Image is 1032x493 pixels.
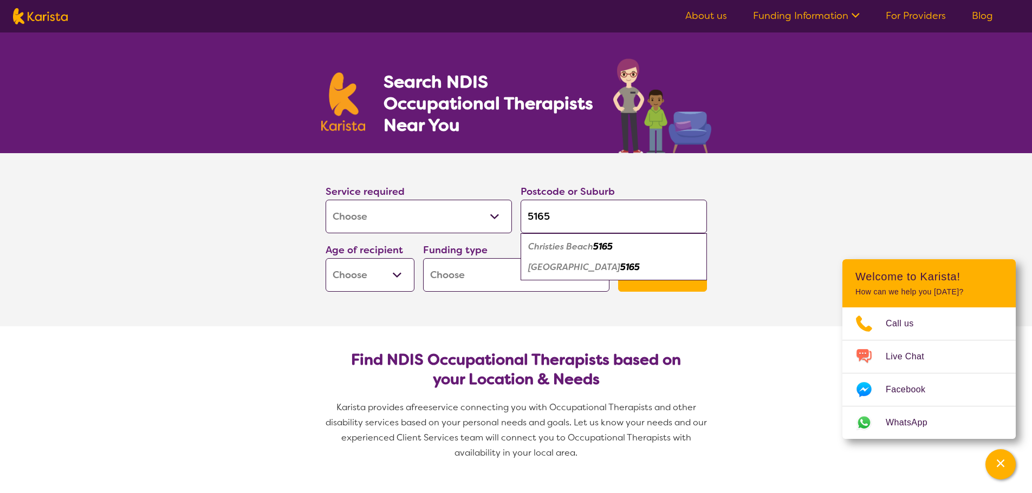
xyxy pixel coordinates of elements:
label: Postcode or Suburb [521,185,615,198]
div: Christies Beach North 5165 [526,257,702,278]
p: How can we help you [DATE]? [855,287,1003,297]
em: Christies Beach [528,241,593,252]
h2: Find NDIS Occupational Therapists based on your Location & Needs [334,350,698,389]
span: free [411,402,429,413]
em: 5165 [593,241,613,252]
label: Age of recipient [326,244,403,257]
div: Channel Menu [842,259,1016,439]
label: Funding type [423,244,488,257]
a: For Providers [886,9,946,22]
span: Live Chat [886,349,937,365]
a: About us [685,9,727,22]
button: Channel Menu [985,449,1016,479]
em: [GEOGRAPHIC_DATA] [528,261,620,273]
a: Funding Information [753,9,860,22]
span: service connecting you with Occupational Therapists and other disability services based on your p... [326,402,709,458]
ul: Choose channel [842,307,1016,439]
img: Karista logo [13,8,68,24]
a: Web link opens in a new tab. [842,406,1016,439]
h1: Search NDIS Occupational Therapists Near You [384,71,594,136]
img: Karista logo [321,73,366,131]
em: 5165 [620,261,640,273]
span: Karista provides a [336,402,411,413]
h2: Welcome to Karista! [855,270,1003,283]
a: Blog [972,9,993,22]
span: Facebook [886,382,938,398]
span: WhatsApp [886,415,940,431]
div: Christies Beach 5165 [526,236,702,257]
input: Type [521,200,707,233]
img: occupational-therapy [613,58,711,153]
span: Call us [886,315,927,332]
label: Service required [326,185,405,198]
